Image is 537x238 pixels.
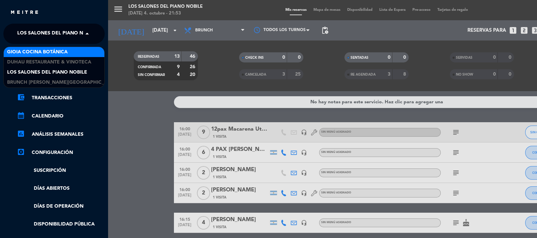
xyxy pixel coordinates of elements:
span: Duhau Restaurante & Vinoteca [7,58,91,66]
a: Configuración [17,149,105,157]
span: Gioia Cocina Botánica [7,48,68,56]
a: Días de Operación [17,203,105,210]
img: MEITRE [10,10,39,15]
a: Disponibilidad pública [17,220,105,228]
a: calendar_monthCalendario [17,112,105,120]
i: assessment [17,130,25,138]
span: Brunch [PERSON_NAME][GEOGRAPHIC_DATA][PERSON_NAME] [7,79,157,86]
a: assessmentANÁLISIS SEMANALES [17,130,105,138]
i: calendar_month [17,111,25,120]
span: Los Salones del Piano Nobile [7,69,87,76]
i: settings_applications [17,148,25,156]
span: Los Salones del Piano Nobile [17,27,97,41]
a: Días abiertos [17,185,105,192]
i: account_balance_wallet [17,93,25,101]
a: Suscripción [17,167,105,175]
a: account_balance_walletTransacciones [17,94,105,102]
